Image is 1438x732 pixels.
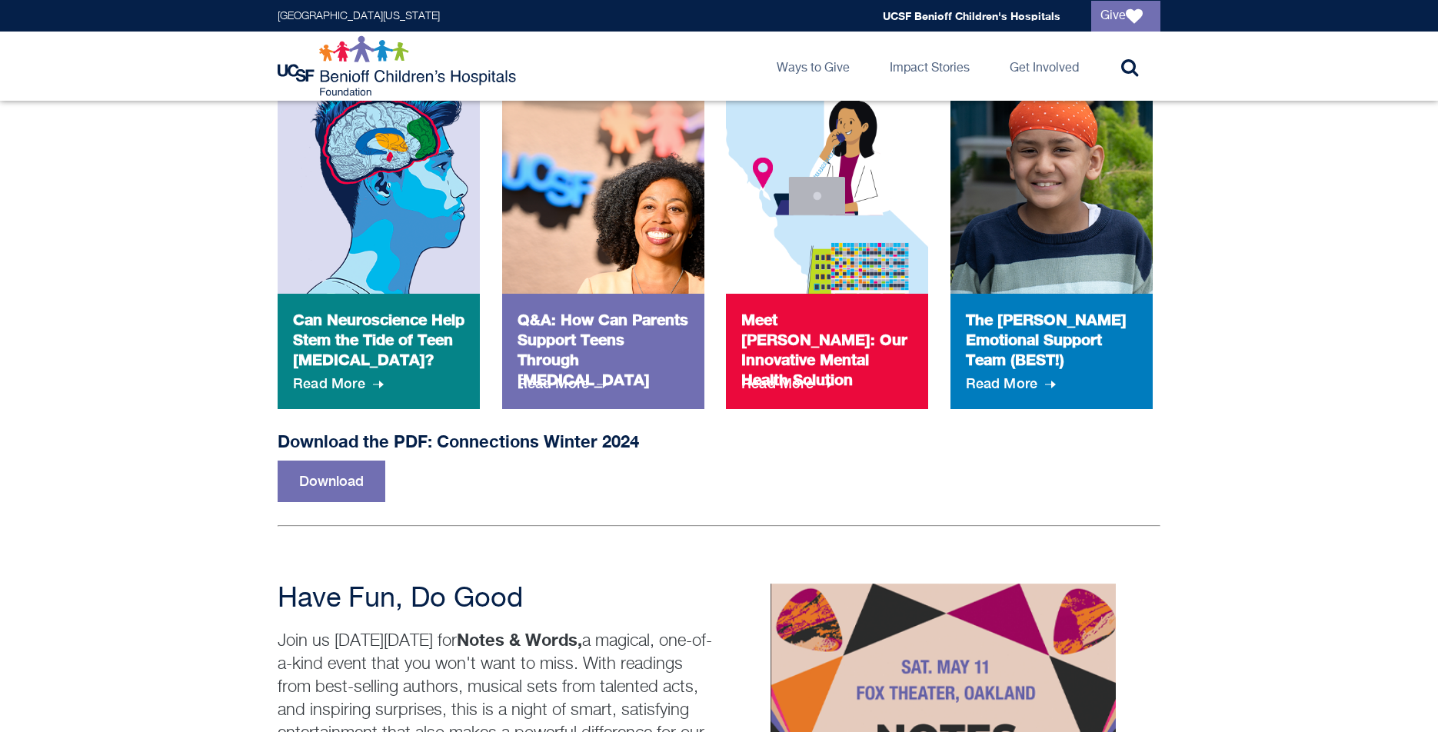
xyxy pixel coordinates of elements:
a: Give [1091,1,1160,32]
span: Read More [293,363,387,404]
span: Read More [966,363,1060,404]
strong: Notes & Words, [457,630,582,650]
span: Read More [741,363,835,404]
a: Get Involved [997,32,1091,101]
img: Meet CAPP [726,55,928,356]
img: Teens and Depression [502,55,704,356]
h2: Have Fun, Do Good [278,584,712,614]
a: Download [278,461,385,502]
a: UCSF Benioff Children's Hospitals [883,9,1060,22]
strong: Download the PDF: Connections Winter 2024 [278,431,639,451]
a: Teens and Depression Q&A: How Can Parents Support Teens Through [MEDICAL_DATA] Read More [502,55,704,409]
p: Q&A: How Can Parents Support Teens Through [MEDICAL_DATA] [518,309,689,363]
a: Impact Stories [877,32,982,101]
img: Manvir smiles at the camera [950,55,1153,356]
a: The teenage brain Can Neuroscience Help Stem the Tide of Teen [MEDICAL_DATA]? Read More [278,55,480,409]
p: Meet [PERSON_NAME]: Our Innovative Mental Health Solution [741,309,913,363]
a: Ways to Give [764,32,862,101]
a: [GEOGRAPHIC_DATA][US_STATE] [278,11,440,22]
a: Meet CAPP Meet [PERSON_NAME]: Our Innovative Mental Health Solution Read More [726,55,928,409]
span: Read More [518,363,611,404]
img: The teenage brain [278,55,480,356]
p: The [PERSON_NAME] Emotional Support Team (BEST!) [966,309,1137,363]
img: Logo for UCSF Benioff Children's Hospitals Foundation [278,35,520,97]
a: Manvir smiles at the camera The [PERSON_NAME] Emotional Support Team (BEST!) Read More [950,55,1153,409]
p: Can Neuroscience Help Stem the Tide of Teen [MEDICAL_DATA]? [293,309,464,363]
